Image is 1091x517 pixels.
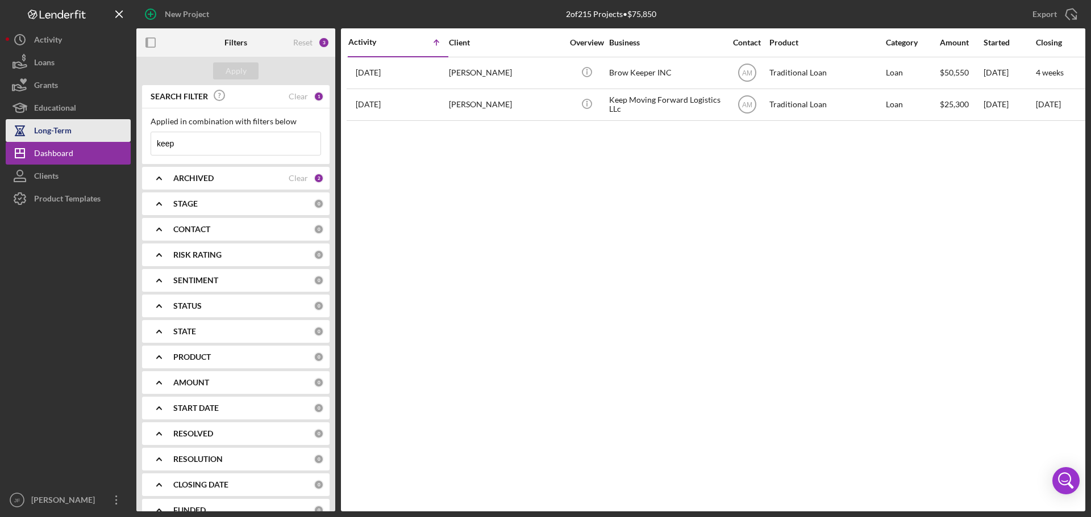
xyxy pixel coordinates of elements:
[173,352,211,362] b: PRODUCT
[940,38,982,47] div: Amount
[173,403,219,413] b: START DATE
[742,69,752,77] text: AM
[449,38,563,47] div: Client
[224,38,247,47] b: Filters
[314,403,324,413] div: 0
[226,62,247,79] div: Apply
[609,58,723,88] div: Brow Keeper INC
[6,119,131,142] button: Long-Term
[886,90,939,120] div: Loan
[14,497,20,503] text: JF
[314,454,324,464] div: 0
[314,480,324,490] div: 0
[6,142,131,165] button: Dashboard
[34,28,62,54] div: Activity
[151,117,321,126] div: Applied in combination with filters below
[314,224,324,234] div: 0
[1021,3,1085,26] button: Export
[609,90,723,120] div: Keep Moving Forward Logistics LLc
[289,174,308,183] div: Clear
[984,58,1035,88] div: [DATE]
[165,3,209,26] div: New Project
[173,429,213,438] b: RESOLVED
[173,199,198,208] b: STAGE
[314,275,324,285] div: 0
[886,58,939,88] div: Loan
[984,38,1035,47] div: Started
[213,62,259,79] button: Apply
[173,378,209,387] b: AMOUNT
[566,10,656,19] div: 2 of 215 Projects • $75,850
[1052,467,1080,494] div: Open Intercom Messenger
[1032,3,1057,26] div: Export
[314,428,324,439] div: 0
[769,58,883,88] div: Traditional Loan
[1036,99,1061,109] time: [DATE]
[6,165,131,187] button: Clients
[314,301,324,311] div: 0
[356,100,381,109] time: 2025-07-30 20:41
[34,187,101,213] div: Product Templates
[34,51,55,77] div: Loans
[356,68,381,77] time: 2025-07-22 20:28
[6,51,131,74] button: Loans
[314,377,324,388] div: 0
[173,480,228,489] b: CLOSING DATE
[34,142,73,167] div: Dashboard
[173,301,202,310] b: STATUS
[318,37,330,48] div: 3
[34,96,76,122] div: Educational
[314,505,324,515] div: 0
[314,91,324,102] div: 1
[726,38,768,47] div: Contact
[34,74,58,99] div: Grants
[151,92,208,101] b: SEARCH FILTER
[6,28,131,51] button: Activity
[348,37,398,47] div: Activity
[173,455,223,464] b: RESOLUTION
[6,96,131,119] button: Educational
[886,38,939,47] div: Category
[173,327,196,336] b: STATE
[34,119,72,145] div: Long-Term
[314,250,324,260] div: 0
[1036,68,1064,77] time: 4 weeks
[6,489,131,511] button: JF[PERSON_NAME] [PERSON_NAME]
[742,101,752,109] text: AM
[449,90,563,120] div: [PERSON_NAME]
[609,38,723,47] div: Business
[314,326,324,337] div: 0
[6,74,131,96] button: Grants
[293,38,313,47] div: Reset
[173,506,206,515] b: FUNDED
[173,174,214,183] b: ARCHIVED
[565,38,608,47] div: Overview
[6,187,131,210] button: Product Templates
[984,90,1035,120] div: [DATE]
[314,173,324,183] div: 2
[314,199,324,209] div: 0
[289,92,308,101] div: Clear
[940,90,982,120] div: $25,300
[173,276,218,285] b: SENTIMENT
[449,58,563,88] div: [PERSON_NAME]
[314,352,324,362] div: 0
[34,165,59,190] div: Clients
[769,38,883,47] div: Product
[769,90,883,120] div: Traditional Loan
[173,225,210,234] b: CONTACT
[940,58,982,88] div: $50,550
[173,250,222,259] b: RISK RATING
[136,3,220,26] button: New Project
